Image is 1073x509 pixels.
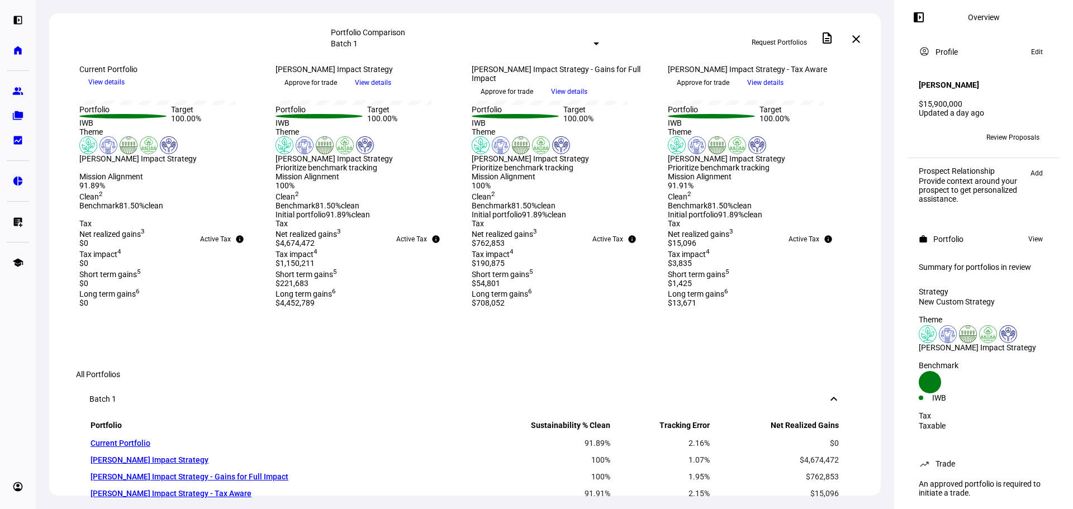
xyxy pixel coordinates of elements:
span: Short term gains [472,270,533,279]
sup: 5 [725,268,729,275]
div: Portfolio [79,105,171,114]
button: View details [346,74,400,91]
div: Theme [668,127,851,136]
span: Add [1031,167,1043,180]
img: sustainableAgriculture.colored.svg [120,136,137,154]
div: 100.00% [759,114,851,127]
span: Net realized gains [79,230,145,239]
span: Edit [1031,45,1043,59]
a: View details [738,78,792,87]
img: democracy.colored.svg [492,136,510,154]
div: [PERSON_NAME] Impact Strategy [79,154,262,163]
eth-mat-symbol: bid_landscape [12,135,23,146]
a: [PERSON_NAME] Impact Strategy [91,455,208,464]
mat-icon: work [919,235,928,244]
div: Taxable [919,421,1048,430]
span: Benchmark [276,201,315,210]
img: deforestation.colored.svg [140,136,158,154]
img: sustainableAgriculture.colored.svg [512,136,530,154]
span: Long term gains [668,289,728,298]
td: $762,853 [711,469,839,484]
div: 100% [276,181,458,190]
span: Long term gains [472,289,532,298]
span: Tax impact [79,250,121,259]
sup: 3 [141,228,145,236]
div: Tax [79,219,262,228]
eth-mat-symbol: home [12,45,23,56]
img: climateChange.colored.svg [276,136,293,154]
td: $15,096 [711,486,839,501]
th: Net Realized Gains [711,420,839,434]
div: 100.00% [563,114,655,127]
a: [PERSON_NAME] Impact Strategy - Tax Aware [91,489,251,498]
sup: 6 [332,288,336,296]
td: 100% [464,452,611,468]
sup: 4 [510,248,514,255]
img: humanRights.colored.svg [552,136,570,154]
th: Sustainability % Clean [464,420,611,434]
td: 1.07% [612,452,710,468]
div: Tax [668,219,851,228]
mat-icon: description [820,31,834,45]
h4: [PERSON_NAME] [919,80,979,89]
sup: 3 [729,228,733,236]
img: humanRights.colored.svg [356,136,374,154]
sup: 2 [491,190,495,198]
div: $0 [79,298,262,307]
div: Target [563,105,655,114]
eth-mat-symbol: folder_copy [12,110,23,121]
eth-mat-symbol: pie_chart [12,175,23,187]
div: [PERSON_NAME] Impact Strategy [276,65,458,74]
img: sustainableAgriculture.colored.svg [708,136,726,154]
button: View details [738,74,792,91]
button: Approve for trade [276,74,346,92]
img: deforestation.colored.svg [532,136,550,154]
img: deforestation.colored.svg [336,136,354,154]
td: 91.91% [464,486,611,501]
div: New Custom Strategy [919,297,1048,306]
div: $0 [79,259,262,268]
div: Theme [276,127,458,136]
button: Request Portfolios [743,34,816,51]
div: $0 [79,279,262,288]
eth-panel-overview-card-header: Trade [919,457,1048,470]
img: climateChange.colored.svg [919,325,937,343]
div: $15,096 [668,239,851,248]
img: democracy.colored.svg [296,136,314,154]
td: 2.16% [612,435,710,451]
a: View details [346,78,400,87]
span: Short term gains [79,270,141,279]
span: Net realized gains [276,230,341,239]
td: 1.95% [612,469,710,484]
button: Review Proposals [977,129,1048,146]
td: 2.15% [612,486,710,501]
div: Strategy [919,287,1048,296]
sup: 6 [136,288,140,296]
span: 91.89% clean [522,210,566,219]
div: IWB [276,118,367,127]
eth-mat-symbol: group [12,85,23,97]
mat-icon: account_circle [919,46,930,57]
div: 91.91% [668,181,851,190]
div: Overview [968,13,1000,22]
div: IWB [668,118,759,127]
sup: 5 [333,268,337,275]
div: $4,674,472 [276,239,458,248]
div: Target [171,105,263,114]
div: Mission Alignment [668,172,851,181]
div: 91.89% [79,181,262,190]
img: sustainableAgriculture.colored.svg [316,136,334,154]
td: $4,674,472 [711,452,839,468]
sup: 2 [295,190,299,198]
span: Tax impact [668,250,710,259]
a: Current Portfolio [91,439,150,448]
eth-panel-overview-card-header: Profile [919,45,1048,59]
img: deforestation.colored.svg [728,136,746,154]
div: $221,683 [276,279,458,288]
div: Tax [919,411,1048,420]
button: View [1023,232,1048,246]
div: [PERSON_NAME] Impact Strategy [472,154,654,163]
div: [PERSON_NAME] Impact Strategy - Tax Aware [668,65,851,74]
div: [PERSON_NAME] Impact Strategy - Gains for Full Impact [472,65,654,83]
eth-mat-symbol: account_circle [12,481,23,492]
